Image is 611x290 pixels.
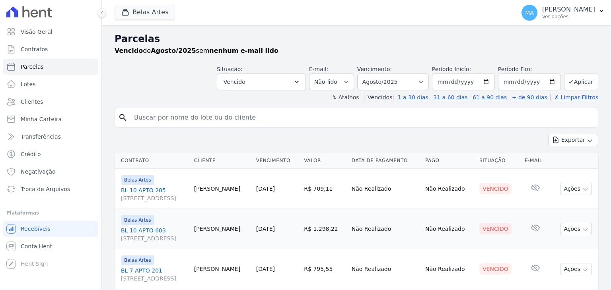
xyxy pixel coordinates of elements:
[301,153,348,169] th: Valor
[121,226,188,242] a: BL 10 APTO 603[STREET_ADDRESS]
[301,209,348,249] td: R$ 1.298,22
[498,65,561,73] label: Período Fim:
[479,263,512,275] div: Vencido
[121,255,154,265] span: Belas Artes
[115,153,191,169] th: Contrato
[3,221,98,237] a: Recebíveis
[364,94,394,101] label: Vencidos:
[301,169,348,209] td: R$ 709,11
[348,249,422,289] td: Não Realizado
[560,223,592,235] button: Ações
[3,181,98,197] a: Troca de Arquivos
[476,153,521,169] th: Situação
[473,94,507,101] a: 61 a 90 dias
[357,66,392,72] label: Vencimento:
[422,209,476,249] td: Não Realizado
[21,185,70,193] span: Troca de Arquivos
[433,94,467,101] a: 31 a 60 dias
[422,249,476,289] td: Não Realizado
[21,80,36,88] span: Lotes
[398,94,428,101] a: 1 a 30 dias
[3,24,98,40] a: Visão Geral
[121,194,188,202] span: [STREET_ADDRESS]
[560,183,592,195] button: Ações
[3,59,98,75] a: Parcelas
[209,47,278,54] strong: nenhum e-mail lido
[348,153,422,169] th: Data de Pagamento
[21,115,62,123] span: Minha Carteira
[121,175,154,185] span: Belas Artes
[301,249,348,289] td: R$ 795,55
[191,249,253,289] td: [PERSON_NAME]
[256,266,275,272] a: [DATE]
[121,275,188,282] span: [STREET_ADDRESS]
[3,238,98,254] a: Conta Hent
[6,208,95,218] div: Plataformas
[564,73,598,90] button: Aplicar
[129,110,595,126] input: Buscar por nome do lote ou do cliente
[217,73,306,90] button: Vencido
[521,153,550,169] th: E-mail
[542,14,595,20] p: Ver opções
[432,66,471,72] label: Período Inicío:
[332,94,359,101] label: ↯ Atalhos
[191,209,253,249] td: [PERSON_NAME]
[217,66,243,72] label: Situação:
[121,215,154,225] span: Belas Artes
[3,146,98,162] a: Crédito
[115,32,598,46] h2: Parcelas
[542,6,595,14] p: [PERSON_NAME]
[191,153,253,169] th: Cliente
[422,153,476,169] th: Pago
[256,226,275,232] a: [DATE]
[479,183,512,194] div: Vencido
[3,111,98,127] a: Minha Carteira
[121,267,188,282] a: BL 7 APTO 201[STREET_ADDRESS]
[548,134,598,146] button: Exportar
[118,113,128,122] i: search
[348,209,422,249] td: Não Realizado
[21,168,56,176] span: Negativação
[191,169,253,209] td: [PERSON_NAME]
[3,94,98,110] a: Clientes
[224,77,245,87] span: Vencido
[21,225,51,233] span: Recebíveis
[348,169,422,209] td: Não Realizado
[3,164,98,180] a: Negativação
[256,186,275,192] a: [DATE]
[525,10,534,15] span: MA
[21,63,44,71] span: Parcelas
[422,169,476,209] td: Não Realizado
[3,41,98,57] a: Contratos
[115,47,143,54] strong: Vencido
[21,150,41,158] span: Crédito
[551,94,598,101] a: ✗ Limpar Filtros
[3,129,98,145] a: Transferências
[21,133,61,141] span: Transferências
[121,234,188,242] span: [STREET_ADDRESS]
[21,242,52,250] span: Conta Hent
[479,223,512,234] div: Vencido
[121,186,188,202] a: BL 10 APTO 205[STREET_ADDRESS]
[21,45,48,53] span: Contratos
[515,2,611,24] button: MA [PERSON_NAME] Ver opções
[21,98,43,106] span: Clientes
[253,153,301,169] th: Vencimento
[512,94,547,101] a: + de 90 dias
[3,76,98,92] a: Lotes
[115,46,278,56] p: de sem
[309,66,329,72] label: E-mail:
[560,263,592,275] button: Ações
[151,47,196,54] strong: Agosto/2025
[115,5,175,20] button: Belas Artes
[21,28,53,36] span: Visão Geral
